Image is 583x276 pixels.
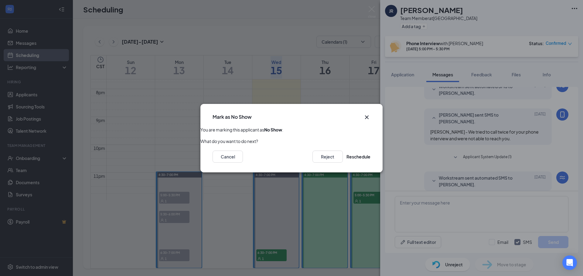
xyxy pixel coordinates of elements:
[200,126,383,133] p: You are marking this applicant as .
[346,151,370,163] button: Reschedule
[562,255,577,270] div: Open Intercom Messenger
[213,151,243,163] button: Cancel
[213,114,252,120] h3: Mark as No Show
[200,138,383,145] p: What do you want to do next?
[264,127,282,132] b: No Show
[363,114,370,121] svg: Cross
[312,151,343,163] button: Reject
[363,114,370,121] button: Close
